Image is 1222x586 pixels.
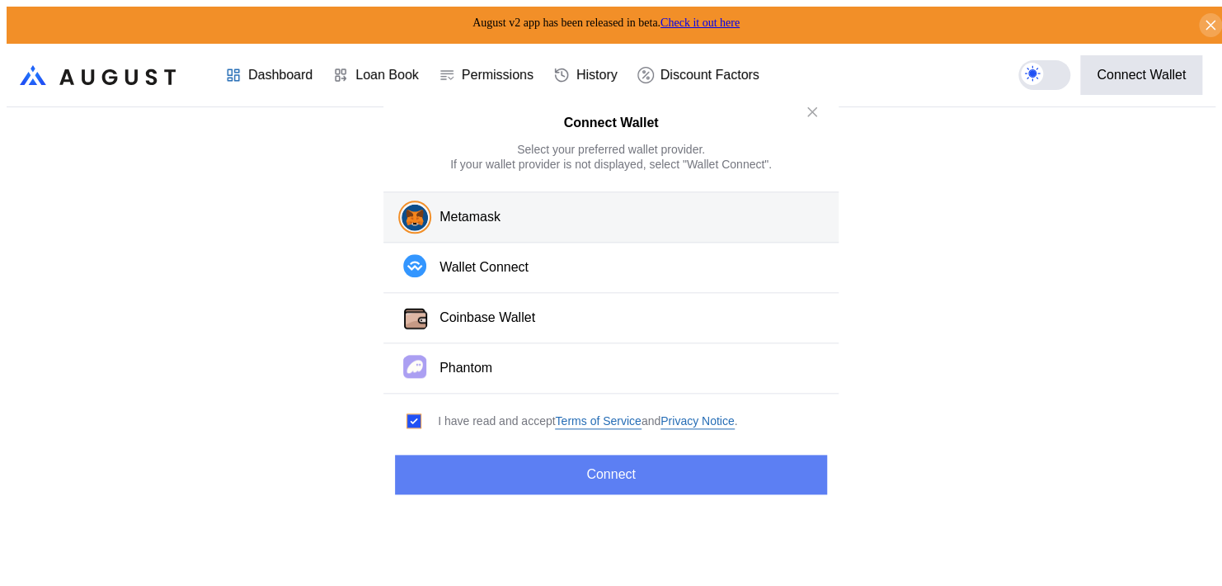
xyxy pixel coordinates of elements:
span: and [642,414,660,429]
div: Connect Wallet [1097,68,1186,83]
div: Dashboard [248,68,313,83]
button: close modal [799,98,825,125]
div: I have read and accept . [438,414,737,429]
div: Wallet Connect [439,259,529,276]
button: Coinbase WalletCoinbase Wallet [383,293,839,343]
div: Metamask [439,209,501,226]
button: Connect [395,455,827,494]
div: Select your preferred wallet provider. [517,142,705,157]
a: Terms of Service [555,414,641,429]
button: Metamask [383,191,839,243]
button: PhantomPhantom [383,343,839,394]
button: Wallet Connect [383,243,839,293]
a: Privacy Notice [660,414,734,429]
div: If your wallet provider is not displayed, select "Wallet Connect". [450,157,772,172]
div: Discount Factors [660,68,759,83]
img: Coinbase Wallet [402,305,430,333]
h2: Connect Wallet [564,116,659,131]
div: History [576,68,618,83]
div: Loan Book [355,68,419,83]
div: Phantom [439,360,492,377]
div: Permissions [462,68,533,83]
a: Check it out here [660,17,740,29]
div: Coinbase Wallet [439,310,535,327]
span: August v2 app has been released in beta. [472,17,740,29]
img: Phantom [403,355,426,378]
